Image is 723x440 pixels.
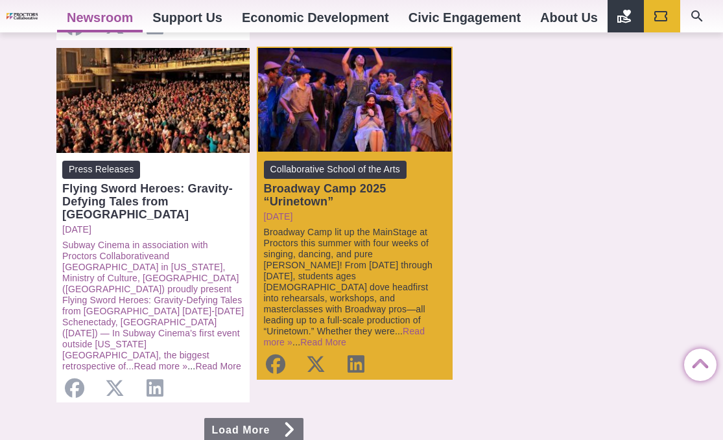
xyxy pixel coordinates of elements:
div: Broadway Camp 2025 “Urinetown” [264,182,445,208]
a: Broadway Camp lit up the MainStage at Proctors this summer with four weeks of singing, dancing, a... [264,227,433,336]
span: Press Releases [62,161,140,178]
img: Proctors logo [6,13,57,19]
a: Read more » [264,326,425,347]
a: Read More [195,361,241,371]
a: [DATE] [62,224,244,235]
a: Back to Top [684,349,710,375]
a: [DATE] [264,211,445,222]
a: Read More [300,337,346,347]
p: ... [264,227,445,348]
a: Collaborative School of the Arts Broadway Camp 2025 “Urinetown” [264,161,445,207]
div: Flying Sword Heroes: Gravity-Defying Tales from [GEOGRAPHIC_DATA] [62,182,244,221]
a: Read more » [134,361,188,371]
a: Press Releases Flying Sword Heroes: Gravity-Defying Tales from [GEOGRAPHIC_DATA] [62,161,244,220]
span: Collaborative School of the Arts [264,161,407,178]
p: ... [62,240,244,372]
a: Subway Cinema in association with Proctors Collaborativeand [GEOGRAPHIC_DATA] in [US_STATE], Mini... [62,240,244,371]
